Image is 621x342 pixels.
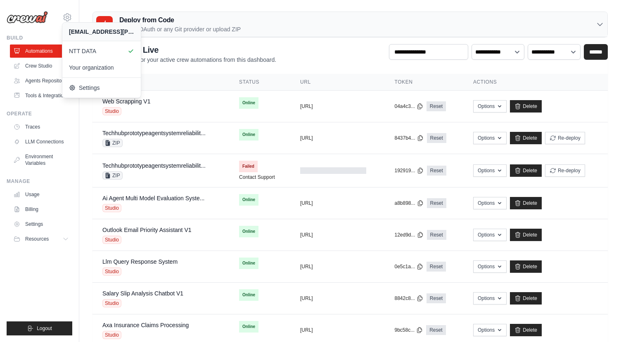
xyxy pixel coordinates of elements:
a: Agents Repository [10,74,72,87]
a: Delete [510,292,542,305]
button: Options [473,164,507,177]
span: ZIP [102,139,123,147]
a: Reset [426,325,446,335]
button: Re-deploy [545,164,585,177]
button: Resources [10,232,72,246]
span: Studio [102,267,121,276]
h2: Automations Live [92,44,276,56]
a: Automations [10,45,72,58]
span: Online [239,321,258,333]
a: Delete [510,260,542,273]
button: 8437b4... [394,135,423,141]
h3: Deploy from Code [119,15,241,25]
button: a8b898... [394,200,423,206]
span: Failed [239,161,258,172]
button: 12ed9d... [394,232,423,238]
a: Techhubprototypeagentsystemreliabilit... [102,130,206,136]
a: LLM Connections [10,135,72,148]
th: Status [229,74,290,91]
p: Manage and monitor your active crew automations from this dashboard. [92,56,276,64]
span: Online [239,226,258,237]
a: Settings [10,218,72,231]
div: Manage [7,178,72,185]
span: Online [239,194,258,206]
button: Options [473,324,507,336]
a: Web Scrapping V1 [102,98,150,105]
button: 9bc58c... [394,327,423,333]
span: NTT DATA [69,47,134,55]
button: Re-deploy [545,132,585,144]
a: Usage [10,188,72,201]
a: Delete [510,100,542,112]
a: Environment Variables [10,150,72,170]
span: Studio [102,107,121,115]
iframe: Chat Widget [580,302,621,342]
a: Delete [510,197,542,209]
a: Contact Support [239,174,275,180]
span: Studio [102,204,121,212]
a: Your organization [62,59,141,76]
a: Delete [510,324,542,336]
button: Options [473,260,507,273]
span: Online [239,258,258,269]
button: 192919... [394,167,423,174]
a: Llm Query Response System [102,258,178,265]
button: 04a4c3... [394,103,423,110]
span: Logout [37,325,52,332]
span: Online [239,97,258,109]
a: Reset [427,293,446,303]
span: Settings [69,84,134,92]
button: 8842c8... [394,295,423,302]
th: Actions [463,74,608,91]
a: Delete [510,132,542,144]
a: Delete [510,229,542,241]
a: Tools & Integrations [10,89,72,102]
button: Options [473,292,507,305]
a: Reset [427,262,446,272]
th: URL [290,74,384,91]
button: Logout [7,321,72,335]
a: Outlook Email Priority Assistant V1 [102,227,192,233]
a: Settings [62,80,141,96]
button: Options [473,197,507,209]
a: Techhubprototypeagentsystemreliabilit... [102,162,206,169]
a: Traces [10,120,72,134]
img: Logo [7,11,48,23]
span: Studio [102,299,121,307]
span: Resources [25,236,49,242]
button: Options [473,132,507,144]
a: NTT DATA [62,43,141,59]
span: Online [239,129,258,141]
button: Options [473,100,507,112]
span: ZIP [102,171,123,180]
a: Reset [427,230,446,240]
p: GitHub OAuth or any Git provider or upload ZIP [119,25,241,33]
div: [EMAIL_ADDRESS][PERSON_NAME][PERSON_NAME][DOMAIN_NAME] [69,28,134,36]
a: Reset [427,101,446,111]
button: 0e5c1a... [394,263,423,270]
a: Axa Insurance Claims Processing [102,322,189,328]
a: Delete [510,164,542,177]
a: Reset [427,166,446,176]
a: Reset [427,133,446,143]
th: Token [384,74,463,91]
span: Online [239,289,258,301]
div: Operate [7,110,72,117]
span: Studio [102,236,121,244]
th: Crew [92,74,229,91]
a: Crew Studio [10,59,72,73]
div: Build [7,35,72,41]
a: Reset [427,198,446,208]
span: Studio [102,331,121,339]
a: Salary Slip Analysis Chatbot V1 [102,290,183,297]
span: Your organization [69,63,134,72]
a: Ai Agent Multi Model Evaluation Syste... [102,195,204,201]
a: Billing [10,203,72,216]
button: Options [473,229,507,241]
